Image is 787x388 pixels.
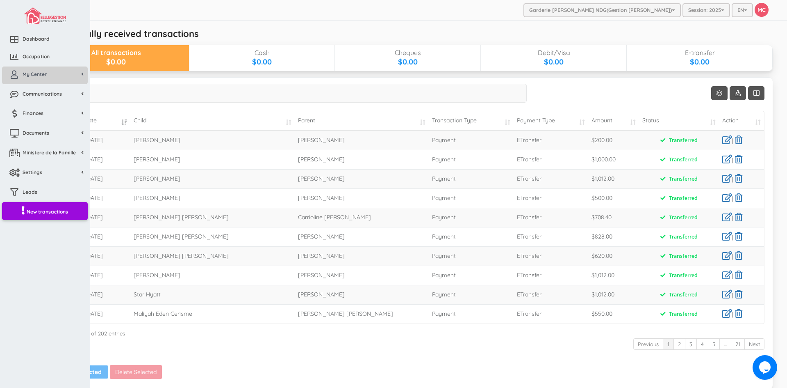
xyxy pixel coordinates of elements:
td: [DATE] [81,169,130,188]
div: E-transfer [627,49,772,57]
td: Payment [429,188,514,208]
div: $0.00 [481,57,626,67]
td: Payment [429,150,514,169]
span: Transferred [653,174,705,185]
td: Status: activate to sort column ascending [639,111,719,131]
a: Previous [633,338,663,350]
td: [DATE] [81,304,130,324]
td: [DATE] [81,131,130,150]
td: [PERSON_NAME] [295,246,429,266]
span: [PERSON_NAME] [134,194,180,202]
td: $828.00 [588,227,639,246]
td: | [719,188,764,208]
td: ETransfer [514,227,588,246]
a: Ministere de la Famille [2,145,88,163]
span: [PERSON_NAME] [PERSON_NAME] [134,233,229,240]
td: | [719,246,764,266]
a: 4 [696,338,708,350]
td: | [719,169,764,188]
span: [PERSON_NAME] [134,136,180,144]
a: Dashboard [2,31,88,49]
td: Payment [429,304,514,324]
td: ETransfer [514,208,588,227]
span: [PERSON_NAME] [134,271,180,279]
td: $620.00 [588,246,639,266]
span: Dashboard [23,35,50,42]
a: Finances [2,106,88,123]
span: Star Hyatt [134,291,161,298]
span: Transferred [653,289,705,301]
button: Delete Selected [110,365,162,379]
a: New transactions [2,202,88,220]
a: Communications [2,86,88,104]
input: Search... [51,84,527,103]
span: My Center [23,71,47,78]
img: image [24,7,66,24]
td: $708.40 [588,208,639,227]
div: All transactions [43,49,189,57]
td: Payment [429,285,514,304]
div: $0.00 [189,57,334,67]
a: Leads [2,184,88,202]
span: Transferred [653,270,705,281]
a: 5 [708,338,720,350]
td: ETransfer [514,304,588,324]
td: Payment Type: activate to sort column ascending [514,111,588,131]
a: 3 [685,338,697,350]
td: $1,012.00 [588,266,639,285]
iframe: chat widget [753,355,779,380]
td: [DATE] [81,208,130,227]
span: Communications [23,90,62,97]
td: [DATE] [81,188,130,208]
td: [PERSON_NAME] [295,169,429,188]
span: Documents [23,129,49,136]
td: [PERSON_NAME] [295,227,429,246]
td: ETransfer [514,266,588,285]
td: $1,012.00 [588,169,639,188]
div: $0.00 [43,57,189,67]
td: | [719,304,764,324]
td: ETransfer [514,285,588,304]
a: … [719,338,731,350]
td: $1,012.00 [588,285,639,304]
a: Next [744,338,764,350]
td: [DATE] [81,285,130,304]
span: Transferred [653,232,705,243]
span: Maliyah Eden Cerisme [134,310,192,317]
td: ETransfer [514,150,588,169]
td: Payment [429,208,514,227]
td: $500.00 [588,188,639,208]
span: Transferred [653,212,705,223]
td: $200.00 [588,131,639,150]
a: My Center [2,67,88,84]
td: Payment [429,246,514,266]
span: [PERSON_NAME] [PERSON_NAME] [134,214,229,221]
span: [PERSON_NAME] [134,175,180,182]
span: Finances [23,110,43,117]
td: Payment [429,169,514,188]
div: Debit/Visa [481,49,626,57]
td: Date: activate to sort column ascending [81,111,130,131]
td: Child: activate to sort column ascending [130,111,295,131]
td: Parent: activate to sort column ascending [295,111,429,131]
td: | [719,285,764,304]
div: $0.00 [627,57,772,67]
td: Carrioline [PERSON_NAME] [295,208,429,227]
td: ETransfer [514,131,588,150]
span: [PERSON_NAME] [PERSON_NAME] [134,252,229,259]
span: Leads [23,188,37,195]
span: Transferred [653,193,705,204]
span: Ministere de la Famille [23,149,76,156]
td: [PERSON_NAME] [PERSON_NAME] [295,304,429,324]
td: [PERSON_NAME] [295,131,429,150]
div: Showing 1 to 10 of 202 entries [51,326,764,337]
td: Action: activate to sort column ascending [719,111,764,131]
span: Transferred [653,309,705,320]
a: Settings [2,165,88,182]
a: Documents [2,125,88,143]
a: 21 [731,338,745,350]
span: Transferred [653,251,705,262]
td: ETransfer [514,169,588,188]
div: Cash [189,49,334,57]
td: | [719,150,764,169]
